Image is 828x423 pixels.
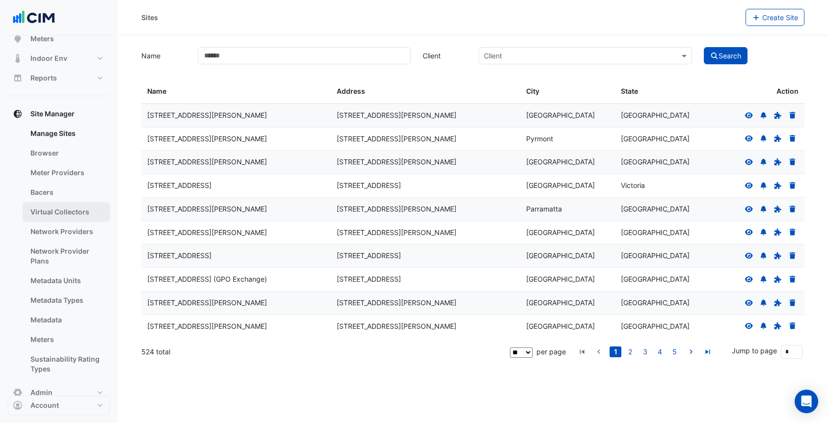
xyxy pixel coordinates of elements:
a: Delete Site [788,251,797,260]
div: [STREET_ADDRESS] [147,180,325,191]
div: [STREET_ADDRESS][PERSON_NAME] [147,204,325,215]
a: Sustainability Rating Types [23,349,110,379]
span: Admin [30,388,53,397]
div: [STREET_ADDRESS][PERSON_NAME] [337,204,514,215]
div: [GEOGRAPHIC_DATA] [526,274,609,285]
span: Site Manager [30,109,75,119]
app-icon: Admin [13,388,23,397]
span: Indoor Env [30,53,67,63]
span: Create Site [762,13,798,22]
div: [STREET_ADDRESS][PERSON_NAME] [147,321,325,332]
div: Open Intercom Messenger [795,390,818,413]
div: [GEOGRAPHIC_DATA] [526,297,609,309]
div: [STREET_ADDRESS][PERSON_NAME] [337,110,514,121]
a: Delete Site [788,158,797,166]
div: 524 total [141,340,508,364]
button: Admin [8,383,110,402]
div: [STREET_ADDRESS] [337,180,514,191]
a: Bacers [23,183,110,202]
span: Reports [30,73,57,83]
div: [STREET_ADDRESS][PERSON_NAME] [147,110,325,121]
label: Jump to page [732,345,777,356]
div: [STREET_ADDRESS] [337,274,514,285]
button: Search [704,47,748,64]
li: page 3 [638,346,652,357]
app-icon: Meters [13,34,23,44]
div: [STREET_ADDRESS] [337,250,514,262]
li: page 4 [652,346,667,357]
div: Pyrmont [526,133,609,145]
a: Metadata Types [23,291,110,310]
a: go to last page [702,346,714,357]
a: Delete Site [788,298,797,307]
span: Address [337,87,365,95]
div: Parramatta [526,204,609,215]
div: [STREET_ADDRESS][PERSON_NAME] [147,133,325,145]
span: Action [776,86,799,97]
a: 4 [654,346,666,357]
a: Delete Site [788,205,797,213]
div: [STREET_ADDRESS][PERSON_NAME] [147,297,325,309]
a: Browser [23,143,110,163]
span: per page [536,347,566,356]
button: Account [8,396,110,415]
div: [STREET_ADDRESS][PERSON_NAME] [337,297,514,309]
a: Network Providers [23,222,110,241]
a: Virtual Collectors [23,202,110,222]
li: page 1 [608,346,623,357]
div: [GEOGRAPHIC_DATA] [526,250,609,262]
div: [GEOGRAPHIC_DATA] [621,157,704,168]
div: [STREET_ADDRESS][PERSON_NAME] [337,157,514,168]
a: go to next page [685,346,697,357]
a: 5 [668,346,680,357]
label: Name [135,47,192,64]
div: [STREET_ADDRESS][PERSON_NAME] [147,227,325,238]
li: page 5 [667,346,682,357]
div: [STREET_ADDRESS] (GPO Exchange) [147,274,325,285]
label: Client [417,47,473,64]
a: Network Provider Plans [23,241,110,271]
a: go to previous page [593,346,605,357]
button: Meters [8,29,110,49]
button: Create Site [746,9,805,26]
a: Delete Site [788,181,797,189]
div: [GEOGRAPHIC_DATA] [621,250,704,262]
a: 2 [624,346,636,357]
button: Indoor Env [8,49,110,68]
div: [GEOGRAPHIC_DATA] [621,133,704,145]
a: Metadata Units [23,271,110,291]
app-icon: Indoor Env [13,53,23,63]
span: Meters [30,34,54,44]
div: [GEOGRAPHIC_DATA] [526,110,609,121]
div: Victoria [621,180,704,191]
app-icon: Reports [13,73,23,83]
div: Sites [141,12,158,23]
li: page 2 [623,346,638,357]
a: Delete Site [788,134,797,143]
div: [GEOGRAPHIC_DATA] [621,204,704,215]
div: [STREET_ADDRESS][PERSON_NAME] [337,133,514,145]
a: Meter Providers [23,163,110,183]
a: Metadata [23,310,110,330]
a: 3 [639,346,651,357]
a: Meters [23,330,110,349]
div: [GEOGRAPHIC_DATA] [526,227,609,238]
span: Account [30,400,59,410]
div: [STREET_ADDRESS][PERSON_NAME] [337,321,514,332]
div: [GEOGRAPHIC_DATA] [526,180,609,191]
div: [STREET_ADDRESS] [147,250,325,262]
div: [GEOGRAPHIC_DATA] [621,227,704,238]
a: 1 [610,346,621,357]
img: Company Logo [12,8,56,27]
span: State [621,87,638,95]
div: Site Manager [8,124,110,383]
div: [GEOGRAPHIC_DATA] [526,157,609,168]
div: [GEOGRAPHIC_DATA] [621,297,704,309]
a: Delete Site [788,275,797,283]
a: Delete Site [788,322,797,330]
div: [STREET_ADDRESS][PERSON_NAME] [337,227,514,238]
div: [GEOGRAPHIC_DATA] [621,321,704,332]
a: Delete Site [788,228,797,237]
app-icon: Site Manager [13,109,23,119]
a: Delete Site [788,111,797,119]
